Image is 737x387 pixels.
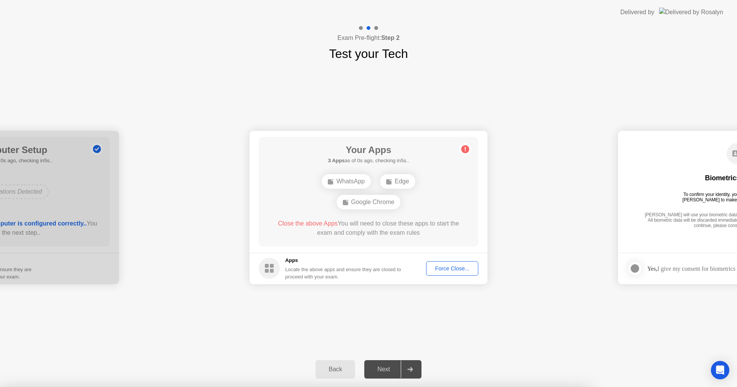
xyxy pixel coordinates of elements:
[647,265,657,272] strong: Yes,
[659,8,723,16] img: Delivered by Rosalyn
[620,8,654,17] div: Delivered by
[328,157,409,165] h5: as of 0s ago, checking in5s..
[278,220,338,227] span: Close the above Apps
[380,174,415,189] div: Edge
[328,158,345,163] b: 3 Apps
[270,219,468,237] div: You will need to close these apps to start the exam and comply with the exam rules
[337,195,401,209] div: Google Chrome
[322,174,371,189] div: WhatsApp
[711,361,729,379] div: Open Intercom Messenger
[367,366,401,373] div: Next
[381,35,400,41] b: Step 2
[337,33,400,43] h4: Exam Pre-flight:
[328,143,409,157] h1: Your Apps
[318,366,353,373] div: Back
[285,257,402,264] h5: Apps
[429,265,476,272] div: Force Close...
[285,266,402,280] div: Locate the above apps and ensure they are closed to proceed with your exam.
[329,44,408,63] h1: Test your Tech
